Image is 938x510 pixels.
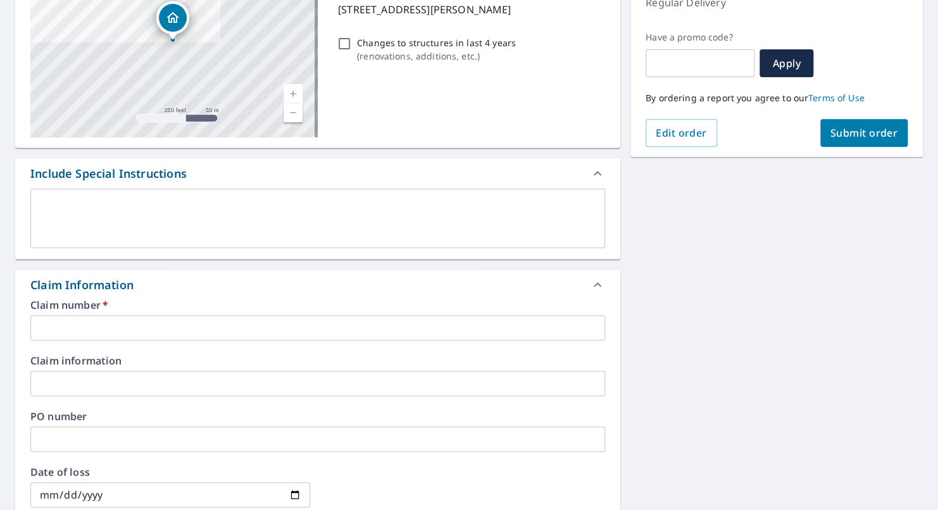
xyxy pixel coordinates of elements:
button: Apply [760,49,813,77]
span: Edit order [656,126,707,140]
label: PO number [30,411,605,421]
p: Changes to structures in last 4 years [357,36,516,49]
a: Current Level 17, Zoom Out [284,103,303,122]
p: ( renovations, additions, etc. ) [357,49,516,63]
label: Have a promo code? [646,32,754,43]
label: Claim information [30,356,605,366]
span: Apply [770,56,803,70]
label: Claim number [30,300,605,310]
a: Terms of Use [808,92,865,104]
span: Submit order [830,126,898,140]
button: Submit order [820,119,908,147]
div: Claim Information [15,270,620,300]
p: By ordering a report you agree to our [646,92,908,104]
div: Claim Information [30,277,134,294]
button: Edit order [646,119,717,147]
a: Current Level 17, Zoom In [284,84,303,103]
label: Date of loss [30,467,310,477]
p: [STREET_ADDRESS][PERSON_NAME] [338,2,600,17]
div: Dropped pin, building 1, Residential property, 1566 Jackson Trace Rd Talladega, AL 35160 [156,1,189,40]
div: Include Special Instructions [15,158,620,189]
div: Include Special Instructions [30,165,187,182]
